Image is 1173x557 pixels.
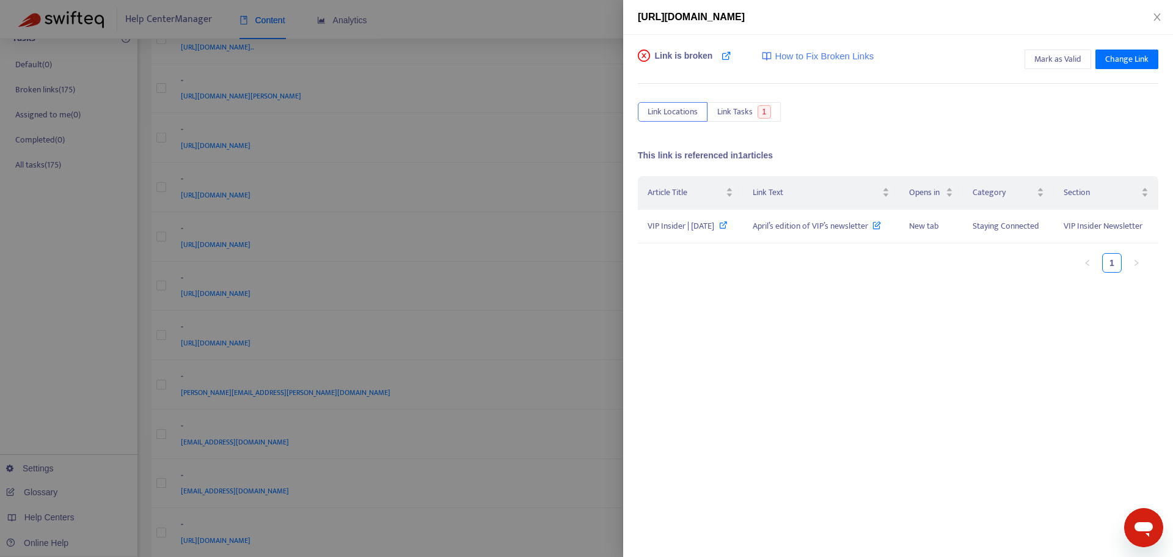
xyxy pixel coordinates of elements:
[648,105,698,119] span: Link Locations
[1103,254,1121,272] a: 1
[1127,253,1146,273] li: Next Page
[1102,253,1122,273] li: 1
[1025,50,1091,69] button: Mark as Valid
[758,105,772,119] span: 1
[638,150,773,160] span: This link is referenced in 1 articles
[909,219,939,233] span: New tab
[1105,53,1149,66] span: Change Link
[1133,259,1140,267] span: right
[963,176,1054,210] th: Category
[638,12,745,22] span: [URL][DOMAIN_NAME]
[743,176,899,210] th: Link Text
[753,186,880,199] span: Link Text
[638,50,650,62] span: close-circle
[1054,176,1158,210] th: Section
[655,50,713,74] span: Link is broken
[1078,253,1097,273] button: left
[648,186,723,199] span: Article Title
[1152,12,1162,22] span: close
[1034,53,1081,66] span: Mark as Valid
[1149,12,1166,23] button: Close
[648,219,714,233] span: VIP Insider | [DATE]
[717,105,753,119] span: Link Tasks
[775,50,874,64] span: How to Fix Broken Links
[762,50,874,64] a: How to Fix Broken Links
[1127,253,1146,273] button: right
[1124,508,1163,547] iframe: Button to launch messaging window
[762,51,772,61] img: image-link
[899,176,963,210] th: Opens in
[753,219,881,233] span: April’s edition of VIP’s newsletter
[1095,50,1158,69] button: Change Link
[973,186,1034,199] span: Category
[638,102,707,122] button: Link Locations
[1064,219,1142,233] span: VIP Insider Newsletter
[1078,253,1097,273] li: Previous Page
[638,176,743,210] th: Article Title
[1064,186,1139,199] span: Section
[1084,259,1091,267] span: left
[909,186,943,199] span: Opens in
[973,219,1039,233] span: Staying Connected
[707,102,781,122] button: Link Tasks1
